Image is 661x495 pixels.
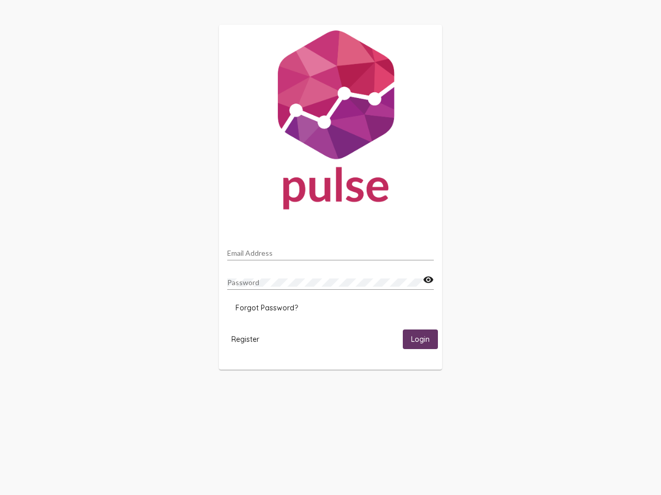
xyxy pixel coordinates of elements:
[411,335,430,344] span: Login
[219,25,442,220] img: Pulse For Good Logo
[403,329,438,349] button: Login
[235,303,298,312] span: Forgot Password?
[423,274,434,286] mat-icon: visibility
[231,335,259,344] span: Register
[227,299,306,317] button: Forgot Password?
[223,329,267,349] button: Register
